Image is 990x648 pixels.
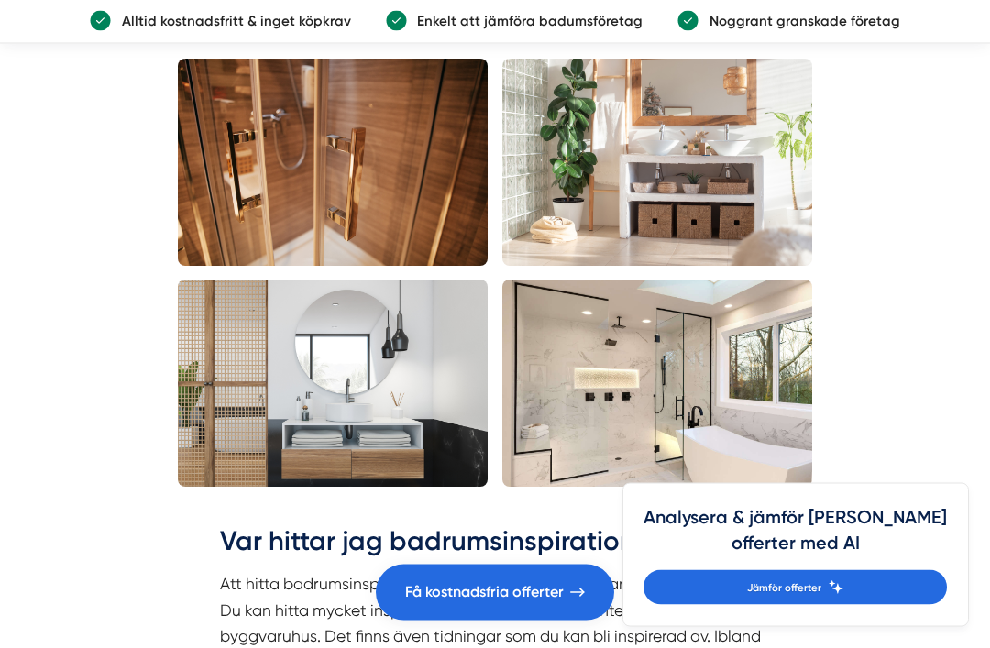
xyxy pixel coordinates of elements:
[220,523,770,572] h2: Var hittar jag badrumsinspiration?
[405,580,564,604] span: Få kostnadsfria offerter
[376,565,614,621] a: Få kostnadsfria offerter
[502,280,812,487] img: golvbrunnen
[178,280,488,487] img: Badrum
[747,579,821,596] span: Jämför offerter
[643,505,947,570] h4: Analysera & jämför [PERSON_NAME] offerter med AI
[643,570,947,605] a: Jämför offerter
[698,10,899,32] p: Noggrant granskade företag
[407,10,643,32] p: Enkelt att jämföra badumsföretag
[178,60,488,266] img: Badkar till dusch
[111,10,350,32] p: Alltid kostnadsfritt & inget köpkrav
[502,60,812,266] img: Badrumsrenovering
